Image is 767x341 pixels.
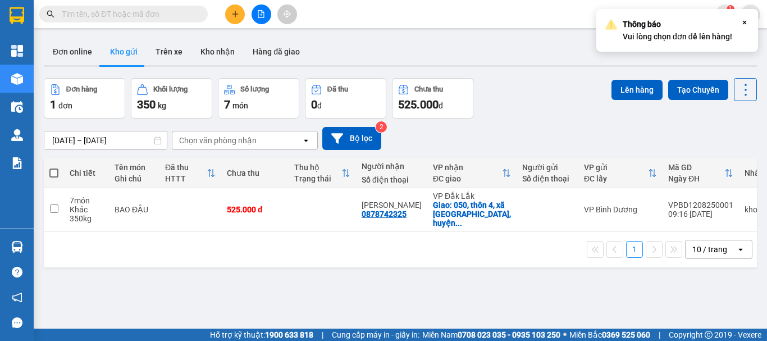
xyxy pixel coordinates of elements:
img: warehouse-icon [11,73,23,85]
div: Ghi chú [115,174,154,183]
span: 0 [311,98,317,111]
div: VPBD1208250001 [668,201,733,210]
span: Hỗ trợ kỹ thuật: [210,329,313,341]
span: | [322,329,323,341]
button: Trên xe [147,38,191,65]
div: Đơn hàng [66,85,97,93]
button: Chưa thu525.000đ [392,78,473,119]
span: kho.hongduc [646,7,715,21]
img: warehouse-icon [11,101,23,113]
strong: 0708 023 035 - 0935 103 250 [458,330,560,339]
th: Toggle SortBy [427,158,517,188]
span: 7 [224,98,230,111]
b: Phiếu giao hàng [106,72,210,86]
th: Toggle SortBy [159,158,221,188]
span: ⚪️ [563,333,567,337]
div: Đã thu [165,163,207,172]
span: plus [231,10,239,18]
div: Giao: 050, thôn 4, xã Eaktur, huyện Cưkuin, Đăk Lăk [433,201,511,228]
div: VP nhận [433,163,502,172]
div: Số lượng [240,85,269,93]
span: món [232,101,248,110]
div: 525.000 đ [227,205,283,214]
div: Người gửi [522,163,573,172]
span: copyright [705,331,713,339]
img: logo.jpg [14,14,70,70]
div: Chi tiết [70,169,103,178]
div: Đã thu [327,85,348,93]
div: Chọn văn phòng nhận [179,135,257,146]
span: kg [158,101,166,110]
th: Toggle SortBy [289,158,356,188]
li: Tổng kho TTC [PERSON_NAME], Đường 10, [PERSON_NAME], Dĩ An [62,28,255,56]
img: dashboard-icon [11,45,23,57]
div: 7 món [70,196,103,205]
span: đ [439,101,443,110]
button: Tạo Chuyến [668,80,728,100]
div: VP gửi [584,163,648,172]
svg: Close [740,18,749,27]
button: caret-down [741,4,760,24]
img: warehouse-icon [11,129,23,141]
div: Tên món [115,163,154,172]
span: question-circle [12,267,22,278]
span: aim [283,10,291,18]
input: Select a date range. [44,131,167,149]
strong: Thông báo [623,20,661,29]
span: đơn [58,101,72,110]
b: Hồng Đức Express [99,13,218,27]
span: 525.000 [398,98,439,111]
th: Toggle SortBy [663,158,739,188]
span: đ [317,101,322,110]
div: Thu hộ [294,163,341,172]
strong: 1900 633 818 [265,330,313,339]
button: aim [277,4,297,24]
div: 0878742325 [362,210,407,219]
button: file-add [252,4,271,24]
button: Số lượng7món [218,78,299,119]
span: Cung cấp máy in - giấy in: [332,329,419,341]
button: Kho gửi [101,38,147,65]
div: Vui lòng chọn đơn để lên hàng! [623,18,732,43]
span: 350 [137,98,156,111]
div: 10 / trang [692,244,727,255]
div: 350 kg [70,214,103,223]
button: Đơn hàng1đơn [44,78,125,119]
div: Số điện thoại [362,175,422,184]
button: Đơn online [44,38,101,65]
button: Bộ lọc [322,127,381,150]
svg: open [736,245,745,254]
span: notification [12,292,22,303]
button: Kho nhận [191,38,244,65]
div: VP Đắk Lắk [433,192,511,201]
li: Hotline: 0786454126 [62,56,255,70]
div: Khối lượng [153,85,188,93]
button: plus [225,4,245,24]
img: solution-icon [11,157,23,169]
div: Người nhận [362,162,422,171]
sup: 1 [727,5,734,13]
span: Miền Nam [422,329,560,341]
th: Toggle SortBy [578,158,663,188]
span: message [12,317,22,328]
div: Số điện thoại [522,174,573,183]
div: Anh Chính [362,201,422,210]
svg: open [302,136,311,145]
span: | [659,329,660,341]
div: BAO ĐẬU [115,205,154,214]
span: Miền Bắc [569,329,650,341]
div: ĐC giao [433,174,502,183]
div: VP Bình Dương [584,205,657,214]
img: warehouse-icon [11,241,23,253]
span: ... [455,219,462,228]
div: Mã GD [668,163,724,172]
div: HTTT [165,174,207,183]
div: ĐC lấy [584,174,648,183]
button: Lên hàng [611,80,663,100]
div: Chưa thu [414,85,443,93]
span: file-add [257,10,265,18]
span: search [47,10,54,18]
button: Hàng đã giao [244,38,309,65]
div: Khác [70,205,103,214]
span: 1 [50,98,56,111]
